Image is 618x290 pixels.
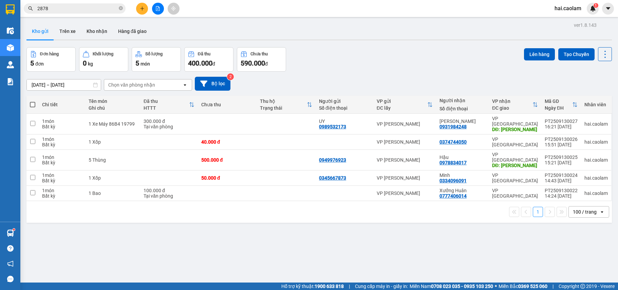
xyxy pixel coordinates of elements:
div: ĐC lấy [377,105,427,111]
div: Người nhận [439,98,485,103]
div: 0374744050 [439,139,467,145]
img: warehouse-icon [7,230,14,237]
button: file-add [152,3,164,15]
th: Toggle SortBy [489,96,541,114]
div: Ngày ĐH [545,105,572,111]
div: Chi tiết [42,102,82,107]
span: search [28,6,33,11]
button: caret-down [602,3,614,15]
div: 0931984248 [439,124,467,129]
sup: 1 [594,3,598,8]
strong: 0708 023 035 - 0935 103 250 [431,284,493,289]
div: Chưa thu [250,52,268,56]
span: hai.caolam [549,4,587,13]
div: 0777406014 [439,193,467,199]
div: 0949976923 [319,157,346,163]
input: Select a date range. [27,79,101,90]
div: DĐ: võ chí công [492,127,538,132]
div: 300.000 đ [144,119,194,124]
div: VP [GEOGRAPHIC_DATA] [492,173,538,183]
div: Nguyễn Văn Minh [439,119,485,124]
div: 1 Xe Máy 86B4 19799 [89,121,137,127]
div: Minh [439,173,485,178]
div: 15:51 [DATE] [545,142,578,147]
div: Đã thu [144,98,189,104]
div: Đã thu [198,52,210,56]
div: hai.caolam [584,121,608,127]
span: kg [88,61,93,67]
img: logo-vxr [6,4,15,15]
span: | [349,283,350,290]
div: Thu hộ [260,98,307,104]
div: Xưởng Huân [439,188,485,193]
div: Mã GD [545,98,572,104]
div: 5 Thùng [89,157,137,163]
div: PT2509130026 [545,137,578,142]
div: hai.caolam [584,139,608,145]
div: 1 món [42,137,82,142]
button: Bộ lọc [195,77,230,91]
div: UY [319,119,370,124]
div: VP [PERSON_NAME] [377,175,433,181]
sup: 1 [13,229,15,231]
img: icon-new-feature [590,5,596,12]
div: hai.caolam [584,191,608,196]
span: 0 [83,59,87,67]
div: VP [PERSON_NAME] [377,139,433,145]
div: Tại văn phòng [144,193,194,199]
div: Khối lượng [93,52,113,56]
div: 1 món [42,188,82,193]
button: Chưa thu590.000đ [237,47,286,72]
div: 16:21 [DATE] [545,124,578,129]
div: DĐ: Võ Chí Công [492,163,538,168]
span: caret-down [605,5,611,12]
div: Tại văn phòng [144,124,194,129]
span: đ [212,61,215,67]
span: Hỗ trợ kỹ thuật: [281,283,344,290]
div: PT2509130022 [545,188,578,193]
span: close-circle [119,6,123,10]
img: warehouse-icon [7,61,14,68]
sup: 2 [227,73,234,80]
div: Chọn văn phòng nhận [108,81,155,88]
div: 0334096091 [439,178,467,183]
button: Đơn hàng5đơn [26,47,76,72]
div: Ghi chú [89,105,137,111]
div: 1 Xốp [89,139,137,145]
button: Trên xe [54,23,81,39]
div: hai.caolam [584,175,608,181]
div: 50.000 đ [201,175,254,181]
img: solution-icon [7,78,14,85]
div: Bất kỳ [42,193,82,199]
button: Lên hàng [524,48,555,60]
button: Số lượng5món [132,47,181,72]
span: notification [7,260,14,267]
div: VP [PERSON_NAME] [377,191,433,196]
span: 400.000 [188,59,212,67]
button: Hàng đã giao [113,23,152,39]
div: 1 Xốp [89,175,137,181]
div: 0989532173 [319,124,346,129]
div: 1 món [42,119,82,124]
div: Chưa thu [201,102,254,107]
button: aim [168,3,180,15]
span: 5 [135,59,139,67]
input: Tìm tên, số ĐT hoặc mã đơn [37,5,117,12]
span: close-circle [119,5,123,12]
div: VP [PERSON_NAME] [377,157,433,163]
img: warehouse-icon [7,27,14,34]
div: Bất kỳ [42,124,82,129]
div: 14:43 [DATE] [545,178,578,183]
div: VP nhận [492,98,532,104]
span: Cung cấp máy in - giấy in: [355,283,408,290]
div: ĐC giao [492,105,532,111]
span: | [553,283,554,290]
div: Tên món [89,98,137,104]
span: Miền Bắc [499,283,547,290]
div: Bất kỳ [42,178,82,183]
span: ⚪️ [495,285,497,288]
span: aim [171,6,176,11]
div: 40.000 đ [201,139,254,145]
div: VP [GEOGRAPHIC_DATA] [492,152,538,163]
div: 100.000 đ [144,188,194,193]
